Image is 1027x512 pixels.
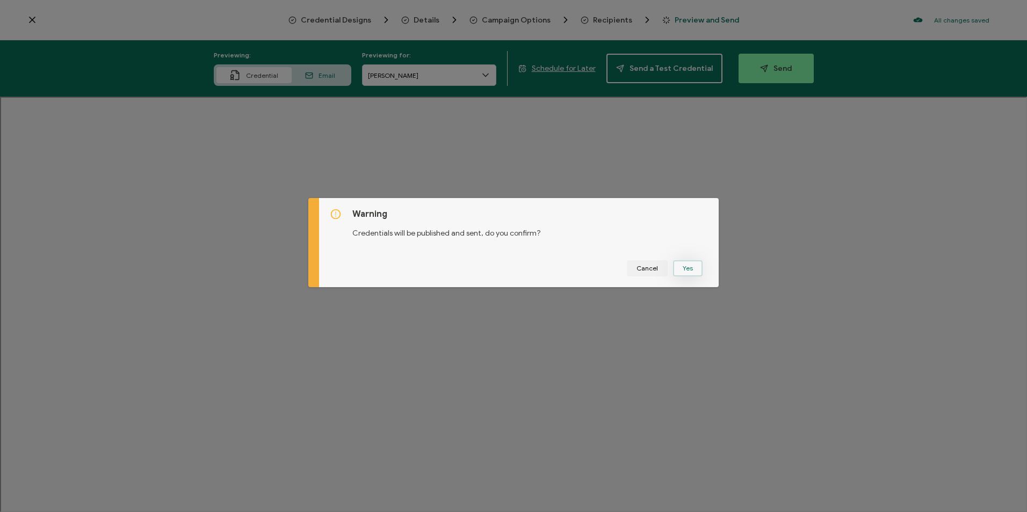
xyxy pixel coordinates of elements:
[352,220,708,239] p: Credentials will be published and sent, do you confirm?
[973,460,1027,512] iframe: Chat Widget
[627,260,668,276] button: Cancel
[308,198,719,287] div: dialog
[637,265,658,272] span: Cancel
[352,209,708,220] h5: Warning
[673,260,703,276] button: Yes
